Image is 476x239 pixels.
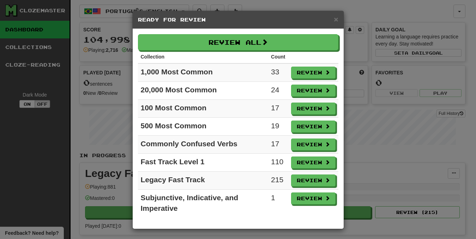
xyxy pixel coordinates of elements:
td: 1,000 Most Common [138,63,269,82]
td: 17 [268,136,288,154]
td: 17 [268,100,288,118]
td: 20,000 Most Common [138,82,269,100]
h5: Ready for Review [138,16,338,23]
td: Fast Track Level 1 [138,154,269,172]
button: Review All [138,34,338,50]
button: Review [291,192,336,204]
td: 500 Most Common [138,118,269,136]
button: Close [334,16,338,23]
td: 33 [268,63,288,82]
td: Legacy Fast Track [138,172,269,190]
td: 110 [268,154,288,172]
button: Review [291,174,336,186]
button: Review [291,67,336,79]
td: 215 [268,172,288,190]
th: Collection [138,50,269,63]
td: Subjunctive, Indicative, and Imperative [138,190,269,217]
button: Review [291,121,336,133]
th: Count [268,50,288,63]
td: Commonly Confused Verbs [138,136,269,154]
button: Review [291,85,336,97]
span: × [334,15,338,23]
button: Review [291,103,336,115]
td: 19 [268,118,288,136]
td: 100 Most Common [138,100,269,118]
td: 1 [268,190,288,217]
button: Review [291,157,336,168]
button: Review [291,139,336,151]
td: 24 [268,82,288,100]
